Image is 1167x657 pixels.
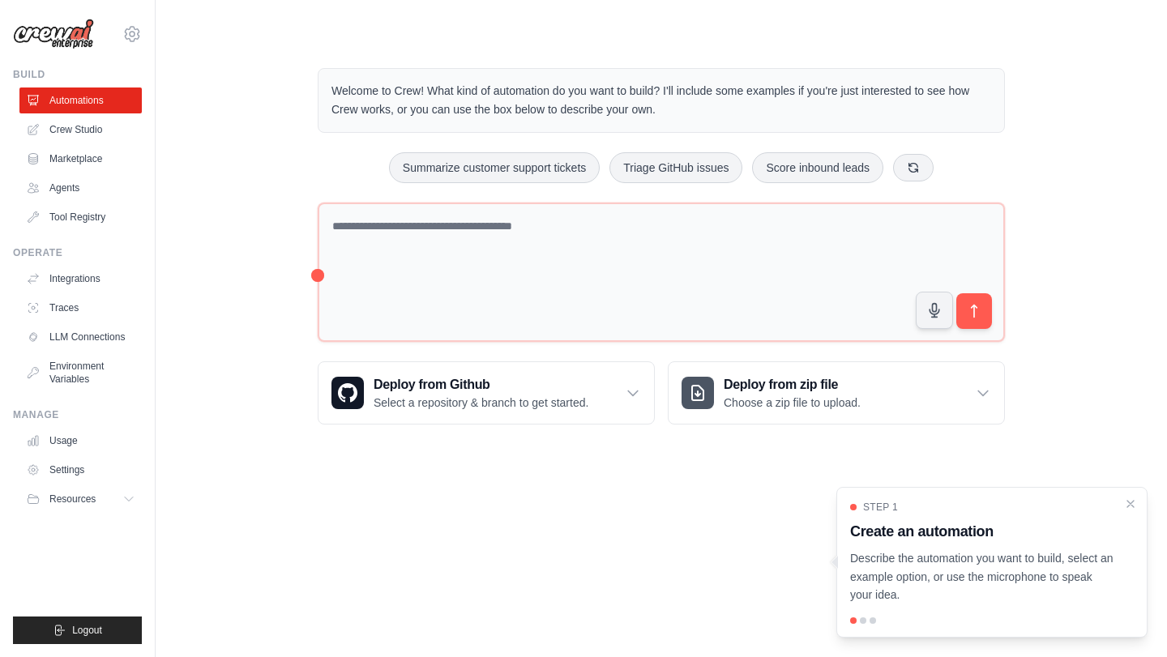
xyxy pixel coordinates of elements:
[609,152,742,183] button: Triage GitHub issues
[331,82,991,119] p: Welcome to Crew! What kind of automation do you want to build? I'll include some examples if you'...
[19,175,142,201] a: Agents
[19,457,142,483] a: Settings
[19,353,142,392] a: Environment Variables
[752,152,883,183] button: Score inbound leads
[19,486,142,512] button: Resources
[13,19,94,49] img: Logo
[49,493,96,506] span: Resources
[19,295,142,321] a: Traces
[13,616,142,644] button: Logout
[13,68,142,81] div: Build
[19,324,142,350] a: LLM Connections
[13,408,142,421] div: Manage
[850,549,1114,604] p: Describe the automation you want to build, select an example option, or use the microphone to spe...
[72,624,102,637] span: Logout
[19,266,142,292] a: Integrations
[374,375,588,395] h3: Deploy from Github
[19,117,142,143] a: Crew Studio
[850,520,1114,543] h3: Create an automation
[13,246,142,259] div: Operate
[19,428,142,454] a: Usage
[389,152,600,183] button: Summarize customer support tickets
[1124,497,1137,510] button: Close walkthrough
[863,501,898,514] span: Step 1
[724,375,861,395] h3: Deploy from zip file
[19,146,142,172] a: Marketplace
[19,87,142,113] a: Automations
[724,395,861,411] p: Choose a zip file to upload.
[19,204,142,230] a: Tool Registry
[374,395,588,411] p: Select a repository & branch to get started.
